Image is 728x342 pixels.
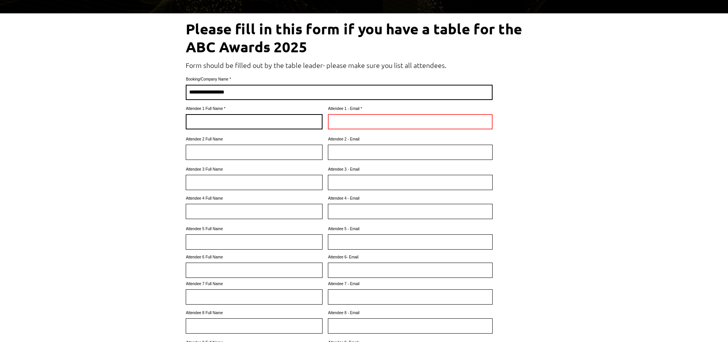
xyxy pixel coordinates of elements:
label: Attendee 7 Full Name [186,282,323,286]
span: Form should be filled out by the table leader- please make sure you list all attendees. [186,61,446,69]
label: Attendee 6 Full Name [186,255,323,259]
label: Attendee 7 - Email [328,282,493,286]
label: Attendee 8 - Email [328,311,493,315]
label: Attendee 4 Full Name [186,197,323,200]
label: Attendee 5 Full Name [186,227,323,231]
label: Attendee 3 Full Name [186,168,323,171]
label: Attendee 6- Email [328,255,493,259]
label: Attendee 1 - Email [328,107,493,111]
label: Attendee 2 - Email [328,137,493,141]
label: Attendee 2 Full Name [186,137,323,141]
label: Booking/Company Name [186,77,493,81]
span: Please fill in this form if you have a table for the ABC Awards 2025 [186,20,522,55]
label: Attendee 8 Full Name [186,311,323,315]
label: Attendee 3 - Email [328,168,493,171]
label: Attendee 1 Full Name [186,107,323,111]
label: Attendee 4 - Email [328,197,493,200]
label: Attendee 5 - Email [328,227,493,231]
